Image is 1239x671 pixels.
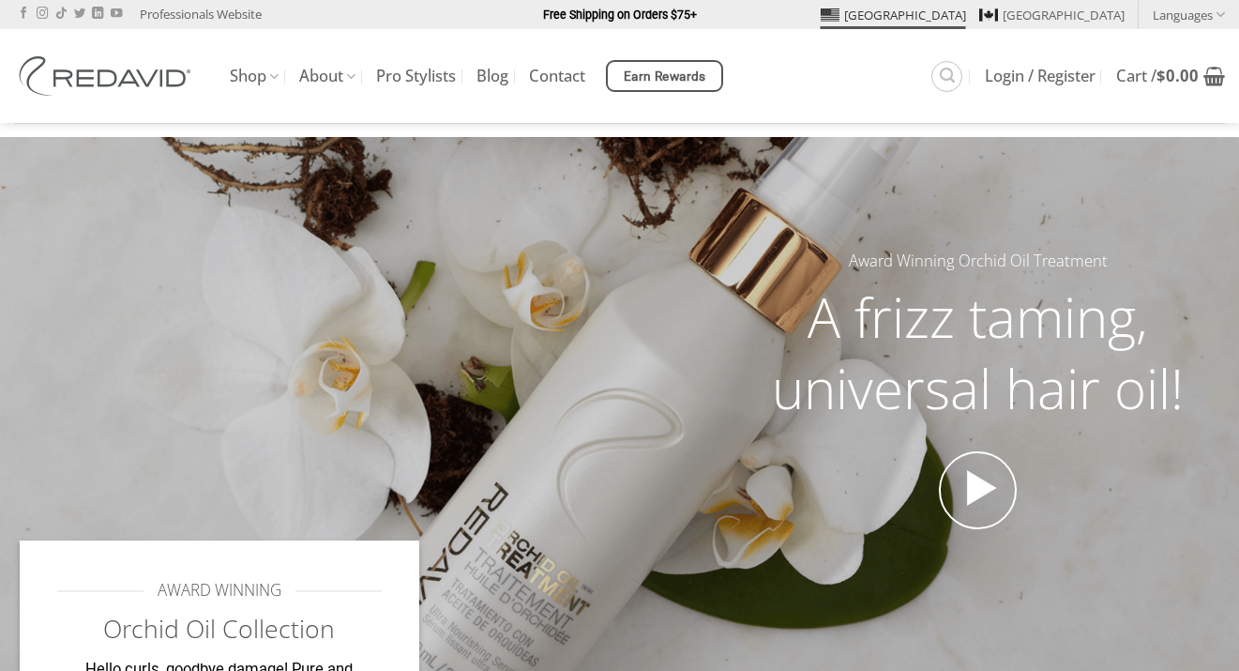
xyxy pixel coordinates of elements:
[529,59,585,93] a: Contact
[931,61,962,92] a: Search
[158,578,281,603] span: AWARD WINNING
[230,58,279,95] a: Shop
[985,59,1095,93] a: Login / Register
[543,8,697,22] strong: Free Shipping on Orders $75+
[18,8,29,21] a: Follow on Facebook
[74,8,85,21] a: Follow on Twitter
[55,8,67,21] a: Follow on TikTok
[606,60,723,92] a: Earn Rewards
[985,69,1095,84] span: Login / Register
[1156,65,1166,86] span: $
[14,56,202,96] img: REDAVID Salon Products | United States
[299,58,355,95] a: About
[111,8,122,21] a: Follow on YouTube
[1116,69,1199,84] span: Cart /
[736,282,1220,423] h2: A frizz taming, universal hair oil!
[821,1,966,29] a: [GEOGRAPHIC_DATA]
[1156,65,1199,86] bdi: 0.00
[979,1,1125,29] a: [GEOGRAPHIC_DATA]
[1116,55,1225,97] a: View cart
[476,59,508,93] a: Blog
[37,8,48,21] a: Follow on Instagram
[939,451,1018,530] a: Open video in lightbox
[92,8,103,21] a: Follow on LinkedIn
[624,67,706,87] span: Earn Rewards
[57,613,383,646] h2: Orchid Oil Collection
[376,59,456,93] a: Pro Stylists
[1153,1,1225,28] a: Languages
[736,249,1220,274] h5: Award Winning Orchid Oil Treatment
